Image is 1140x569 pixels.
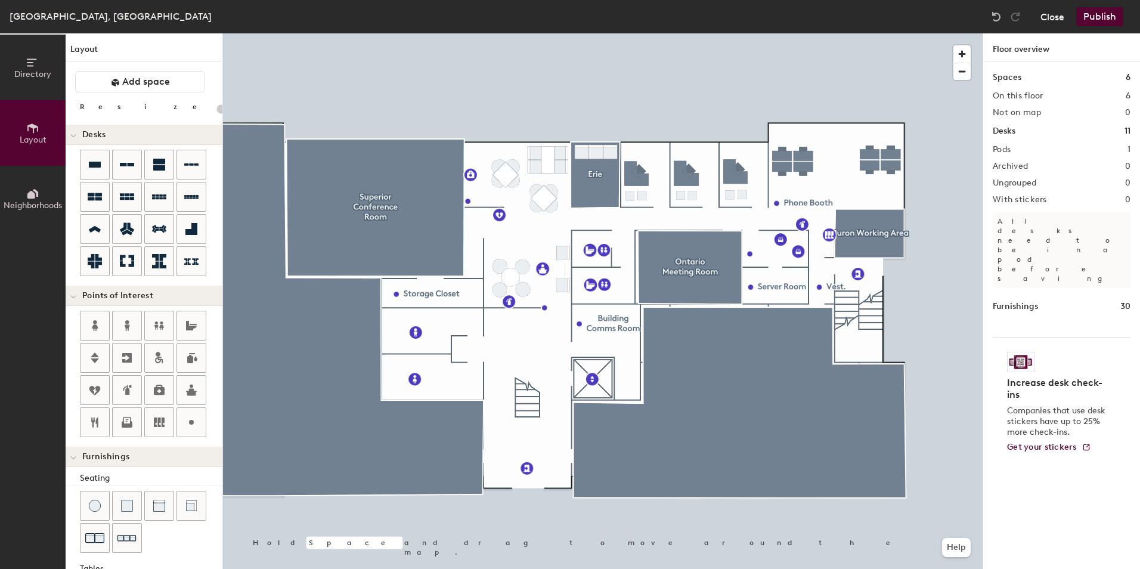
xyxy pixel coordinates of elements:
span: Directory [14,69,51,79]
h1: Furnishings [993,300,1038,313]
h2: 0 [1125,178,1130,188]
h2: Archived [993,162,1028,171]
h4: Increase desk check-ins [1007,377,1109,401]
h2: 0 [1125,195,1130,205]
span: Get your stickers [1007,442,1077,452]
span: Add space [122,76,170,88]
h1: Floor overview [983,33,1140,61]
button: Couch (x2) [80,523,110,553]
img: Redo [1009,11,1021,23]
button: Help [942,538,971,557]
h2: Pods [993,145,1011,154]
img: Couch (middle) [153,500,165,512]
span: Neighborhoods [4,200,62,211]
img: Stool [89,500,101,512]
h1: 30 [1120,300,1130,313]
h1: Layout [66,43,222,61]
h1: Spaces [993,71,1021,84]
button: Close [1040,7,1064,26]
p: All desks need to be in a pod before saving [993,212,1130,288]
button: Publish [1076,7,1123,26]
h1: 11 [1124,125,1130,138]
h2: Ungrouped [993,178,1037,188]
img: Couch (x3) [117,529,137,548]
img: Undo [990,11,1002,23]
img: Cushion [121,500,133,512]
h2: 6 [1126,91,1130,101]
img: Couch (x2) [85,528,104,548]
span: Layout [20,135,47,145]
button: Stool [80,491,110,521]
button: Couch (middle) [144,491,174,521]
h2: 1 [1127,145,1130,154]
h2: Not on map [993,108,1041,117]
button: Couch (corner) [176,491,206,521]
button: Couch (x3) [112,523,142,553]
button: Cushion [112,491,142,521]
div: Seating [80,472,222,485]
h1: 6 [1126,71,1130,84]
h1: Desks [993,125,1015,138]
span: Furnishings [82,452,129,462]
h2: With stickers [993,195,1047,205]
span: Points of Interest [82,291,153,301]
p: Companies that use desk stickers have up to 25% more check-ins. [1007,406,1109,438]
img: Couch (corner) [185,500,197,512]
a: Get your stickers [1007,443,1091,453]
div: Resize [80,102,212,112]
h2: 0 [1125,162,1130,171]
div: [GEOGRAPHIC_DATA], [GEOGRAPHIC_DATA] [10,9,212,24]
button: Add space [75,71,205,92]
h2: On this floor [993,91,1043,101]
span: Desks [82,130,106,140]
img: Sticker logo [1007,352,1034,372]
h2: 0 [1125,108,1130,117]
